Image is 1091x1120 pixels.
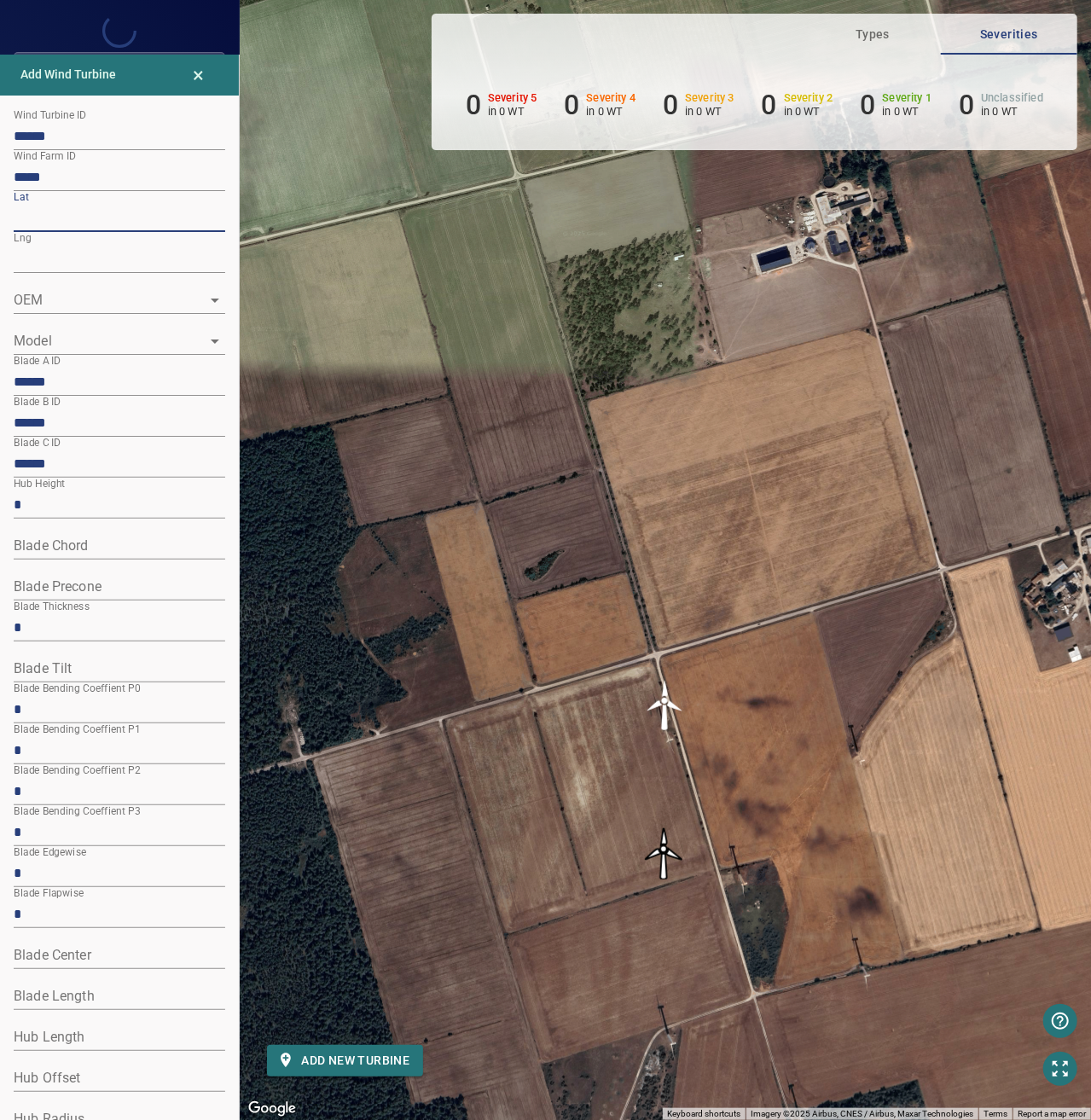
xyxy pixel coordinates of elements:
h6: Unclassified [981,92,1043,104]
a: Terms [984,1109,1007,1118]
p: in 0 WT [488,105,537,118]
button: Add new turbine [267,1045,423,1076]
h6: 0 [663,89,678,121]
p: in 0 WT [883,105,932,118]
li: Severity 4 [564,89,635,121]
span: Add new turbine [281,1050,409,1071]
button: Keyboard shortcuts [667,1108,740,1120]
h6: Severity 1 [883,92,932,104]
li: Severity Unclassified [959,89,1043,121]
li: Severity 1 [860,89,931,121]
p: in 0 WT [981,105,1043,118]
a: Report a map error [1018,1109,1086,1118]
p: in 0 WT [685,105,734,118]
h6: 0 [564,89,579,121]
h6: Severity 5 [488,92,537,104]
div: kompactorronenergy [14,52,225,93]
img: windFarmIconHighlighted.svg [638,828,689,879]
h6: 0 [860,89,875,121]
h6: Severity 4 [587,92,636,104]
h6: 0 [762,89,777,121]
h6: Severity 3 [685,92,734,104]
h6: 0 [466,89,481,121]
p: in 0 WT [587,105,636,118]
li: Severity 2 [762,89,833,121]
p: in 0 WT [784,105,833,118]
img: windFarmIcon.svg [640,680,691,731]
span: Severities [951,24,1067,45]
a: Open this area in Google Maps (opens a new window) [244,1098,300,1120]
span: Imagery ©2025 Airbus, CNES / Airbus, Maxar Technologies [751,1109,973,1118]
gmp-advanced-marker: T15891 [640,680,691,731]
li: Severity 5 [466,89,537,121]
span: Types [815,24,931,45]
img: Google [244,1098,300,1120]
li: Severity 3 [663,89,734,121]
h6: 0 [959,89,974,121]
h6: Severity 2 [784,92,833,104]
